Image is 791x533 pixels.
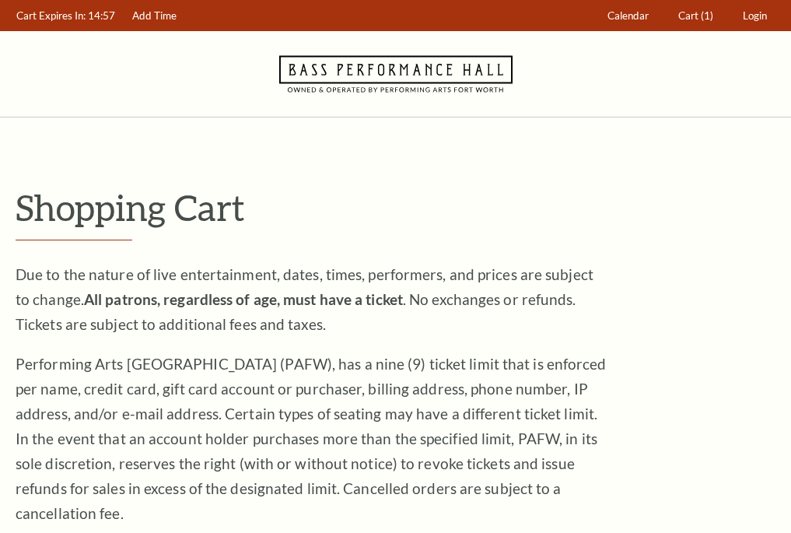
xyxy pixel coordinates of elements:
[16,265,593,333] span: Due to the nature of live entertainment, dates, times, performers, and prices are subject to chan...
[16,188,775,227] p: Shopping Cart
[678,9,698,22] span: Cart
[701,9,713,22] span: (1)
[16,352,607,526] p: Performing Arts [GEOGRAPHIC_DATA] (PAFW), has a nine (9) ticket limit that is enforced per name, ...
[88,9,115,22] span: 14:57
[84,290,403,308] strong: All patrons, regardless of age, must have a ticket
[736,1,775,31] a: Login
[600,1,656,31] a: Calendar
[125,1,184,31] a: Add Time
[16,9,86,22] span: Cart Expires In:
[671,1,721,31] a: Cart (1)
[607,9,649,22] span: Calendar
[743,9,767,22] span: Login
